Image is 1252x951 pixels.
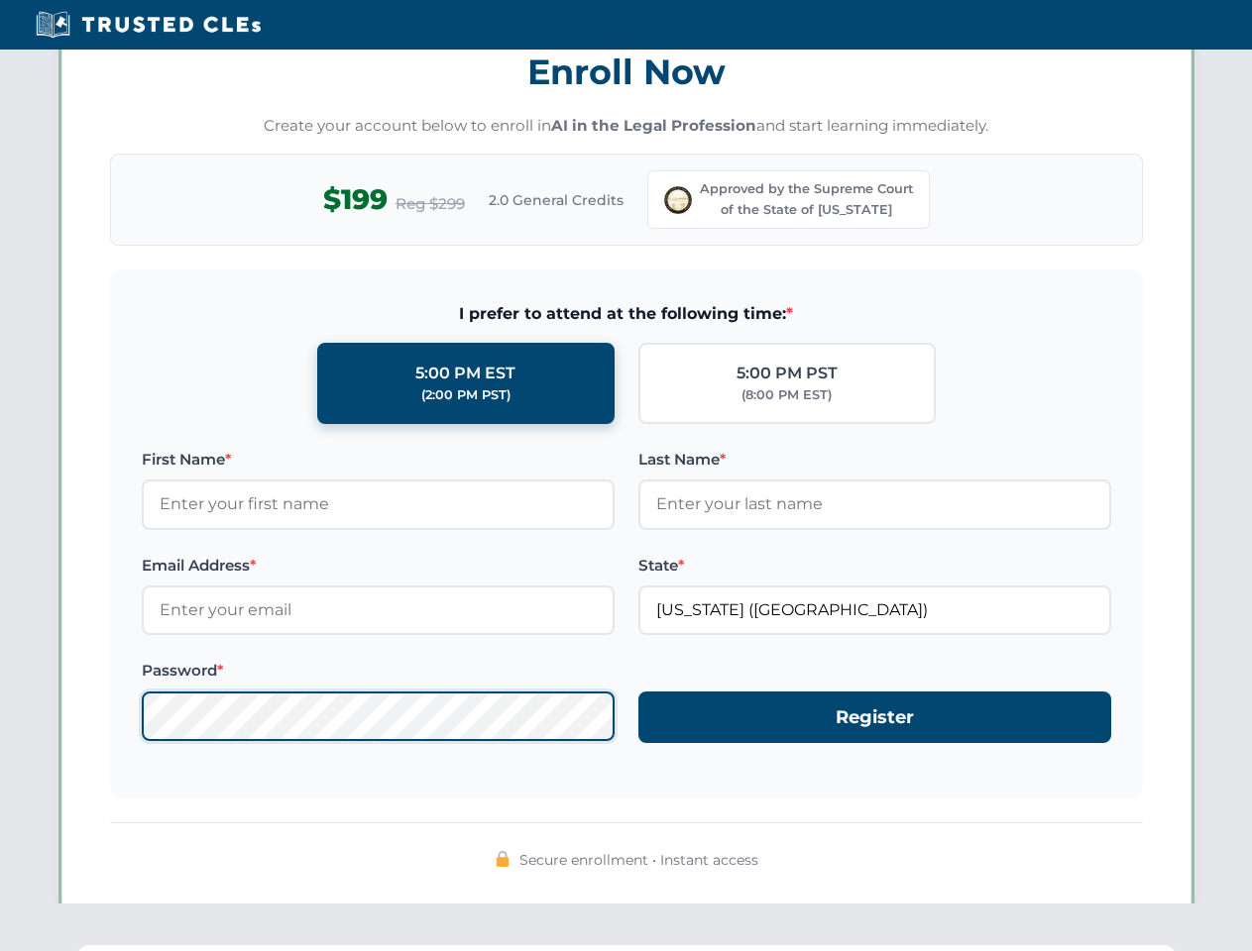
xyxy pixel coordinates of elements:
[664,186,692,214] img: Supreme Court of Ohio
[142,554,615,578] label: Email Address
[142,301,1111,327] span: I prefer to attend at the following time:
[142,448,615,472] label: First Name
[495,851,511,867] img: 🔒
[415,361,515,386] div: 5:00 PM EST
[323,177,388,222] span: $199
[110,41,1143,103] h3: Enroll Now
[142,479,615,529] input: Enter your first name
[638,691,1111,744] button: Register
[396,192,465,216] span: Reg $299
[700,179,913,220] span: Approved by the Supreme Court of the State of [US_STATE]
[421,385,511,405] div: (2:00 PM PST)
[110,115,1143,138] p: Create your account below to enroll in and start learning immediately.
[489,189,624,211] span: 2.0 General Credits
[638,448,1111,472] label: Last Name
[638,479,1111,529] input: Enter your last name
[519,849,758,871] span: Secure enrollment • Instant access
[142,659,615,683] label: Password
[638,554,1111,578] label: State
[551,116,756,135] strong: AI in the Legal Profession
[142,585,615,635] input: Enter your email
[741,385,832,405] div: (8:00 PM EST)
[638,585,1111,635] input: Ohio (OH)
[737,361,838,386] div: 5:00 PM PST
[30,10,267,40] img: Trusted CLEs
